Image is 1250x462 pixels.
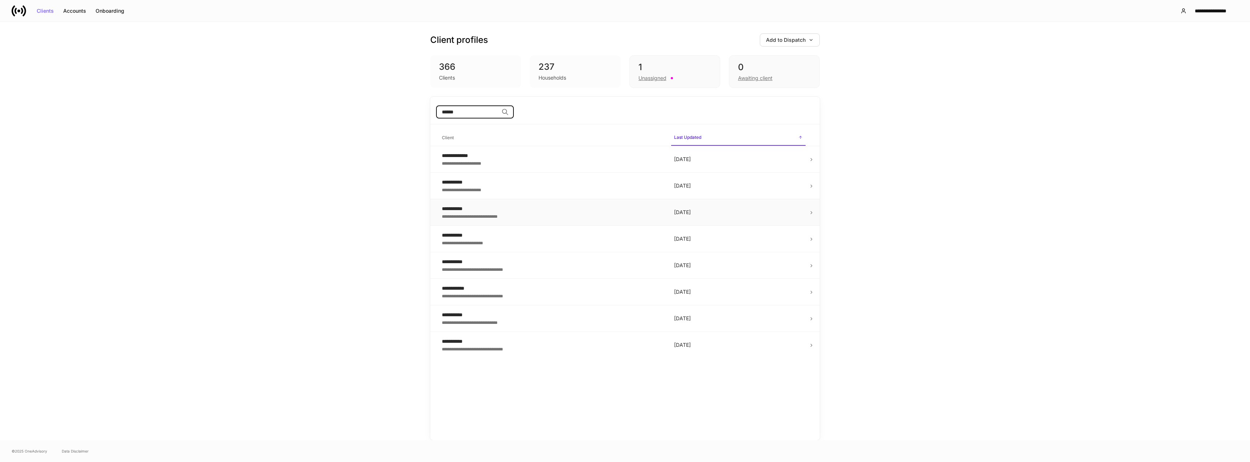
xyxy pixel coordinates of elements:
[539,61,612,73] div: 237
[629,55,720,88] div: 1Unassigned
[32,5,59,17] button: Clients
[91,5,129,17] button: Onboarding
[439,74,455,81] div: Clients
[674,341,803,349] p: [DATE]
[674,288,803,296] p: [DATE]
[738,75,773,82] div: Awaiting client
[430,34,488,46] h3: Client profiles
[766,37,814,43] div: Add to Dispatch
[671,130,806,146] span: Last Updated
[638,61,711,73] div: 1
[674,134,701,141] h6: Last Updated
[674,262,803,269] p: [DATE]
[37,8,54,13] div: Clients
[539,74,566,81] div: Households
[729,55,820,88] div: 0Awaiting client
[59,5,91,17] button: Accounts
[62,448,89,454] a: Data Disclaimer
[638,75,666,82] div: Unassigned
[674,235,803,242] p: [DATE]
[738,61,811,73] div: 0
[442,134,454,141] h6: Client
[12,448,47,454] span: © 2025 OneAdvisory
[674,209,803,216] p: [DATE]
[674,315,803,322] p: [DATE]
[439,130,665,145] span: Client
[760,33,820,47] button: Add to Dispatch
[674,156,803,163] p: [DATE]
[674,182,803,189] p: [DATE]
[63,8,86,13] div: Accounts
[96,8,124,13] div: Onboarding
[439,61,512,73] div: 366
